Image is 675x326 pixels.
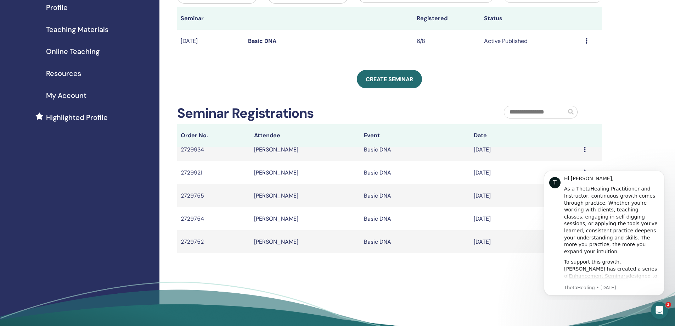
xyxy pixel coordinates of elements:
[177,207,251,230] td: 2729754
[360,230,470,253] td: Basic DNA
[251,124,360,147] th: Attendee
[480,7,581,30] th: Status
[470,138,580,161] td: [DATE]
[533,164,675,300] iframe: Intercom notifications message
[651,302,668,319] iframe: Intercom live chat
[360,184,470,207] td: Basic DNA
[251,207,360,230] td: [PERSON_NAME]
[480,30,581,53] td: Active Published
[177,30,244,53] td: [DATE]
[360,207,470,230] td: Basic DNA
[366,76,413,83] span: Create seminar
[248,37,276,45] a: Basic DNA
[177,184,251,207] td: 2729755
[177,161,251,184] td: 2729921
[177,230,251,253] td: 2729752
[177,7,244,30] th: Seminar
[470,184,580,207] td: [DATE]
[46,24,108,35] span: Teaching Materials
[360,161,470,184] td: Basic DNA
[360,138,470,161] td: Basic DNA
[31,120,126,127] p: Message from ThetaHealing, sent 3d ago
[470,230,580,253] td: [DATE]
[470,124,580,147] th: Date
[251,138,360,161] td: [PERSON_NAME]
[251,161,360,184] td: [PERSON_NAME]
[46,68,81,79] span: Resources
[665,302,671,308] span: 3
[177,124,251,147] th: Order No.
[413,30,480,53] td: 6/8
[46,90,86,101] span: My Account
[177,138,251,161] td: 2729934
[360,124,470,147] th: Event
[357,70,422,88] a: Create seminar
[46,46,100,57] span: Online Teaching
[470,207,580,230] td: [DATE]
[46,2,68,13] span: Profile
[36,109,95,115] a: Enhancement Seminars
[46,112,108,123] span: Highlighted Profile
[251,184,360,207] td: [PERSON_NAME]
[251,230,360,253] td: [PERSON_NAME]
[31,94,126,171] div: To support this growth, [PERSON_NAME] has created a series of designed to help you refine your kn...
[177,105,314,122] h2: Seminar Registrations
[470,161,580,184] td: [DATE]
[413,7,480,30] th: Registered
